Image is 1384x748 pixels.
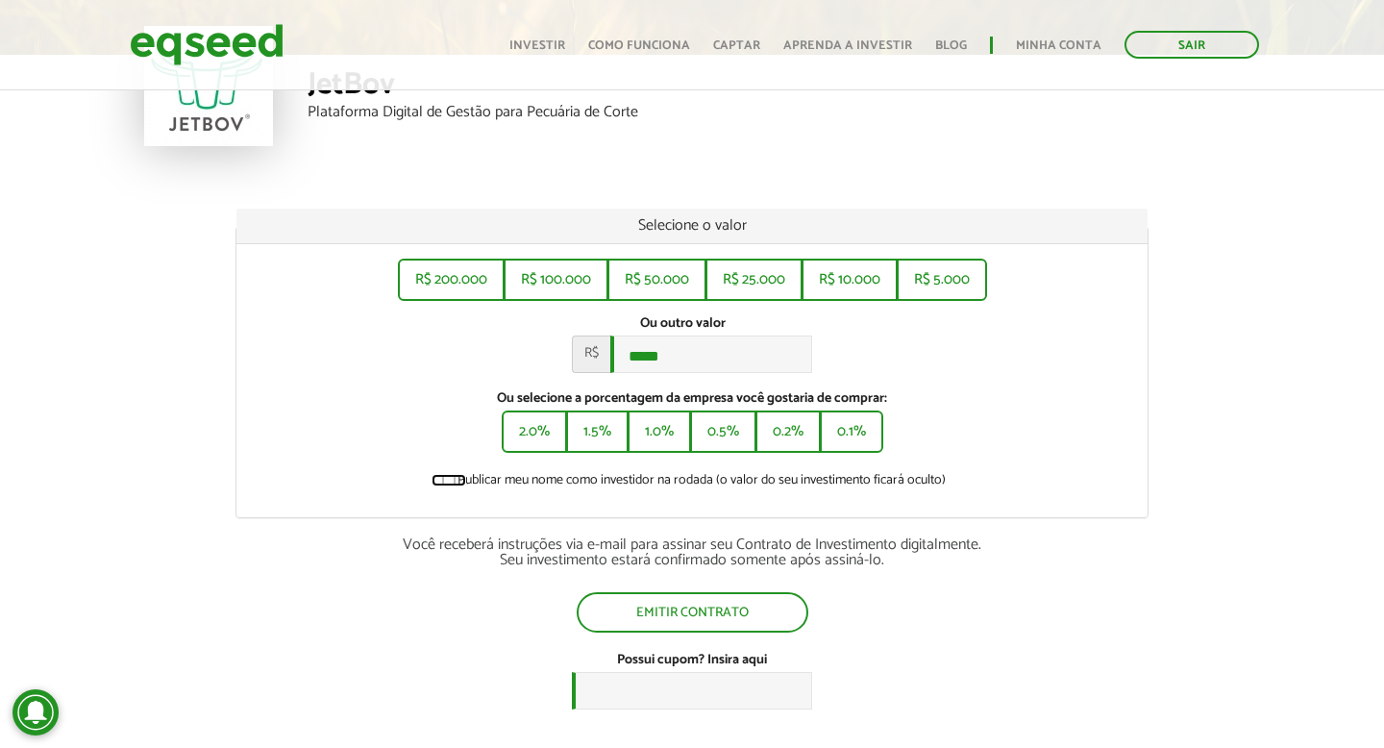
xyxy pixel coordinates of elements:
input: Publicar meu nome como investidor na rodada (o valor do seu investimento ficará oculto) [432,474,466,486]
a: Como funciona [588,39,690,52]
a: Investir [509,39,565,52]
label: Possui cupom? Insira aqui [617,654,767,667]
label: Ou selecione a porcentagem da empresa você gostaria de comprar: [251,392,1133,406]
span: Selecione o valor [638,212,747,238]
button: R$ 50.000 [607,259,706,301]
button: 0.2% [755,411,821,453]
div: Plataforma Digital de Gestão para Pecuária de Corte [308,105,1240,120]
button: 2.0% [502,411,567,453]
div: Você receberá instruções via e-mail para assinar seu Contrato de Investimento digitalmente. Seu i... [235,537,1149,568]
button: R$ 100.000 [504,259,608,301]
button: 0.1% [820,411,883,453]
button: 1.5% [566,411,629,453]
button: 0.5% [690,411,756,453]
a: Sair [1124,31,1259,59]
a: Captar [713,39,760,52]
button: 1.0% [628,411,691,453]
button: R$ 200.000 [398,259,505,301]
img: EqSeed [130,19,284,70]
a: Minha conta [1016,39,1101,52]
span: R$ [572,336,610,373]
button: R$ 5.000 [897,259,987,301]
label: Ou outro valor [640,317,726,331]
button: R$ 10.000 [802,259,898,301]
button: Emitir contrato [577,592,808,633]
a: Blog [935,39,967,52]
a: Aprenda a investir [783,39,912,52]
label: Publicar meu nome como investidor na rodada (o valor do seu investimento ficará oculto) [438,474,946,493]
button: R$ 25.000 [705,259,803,301]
